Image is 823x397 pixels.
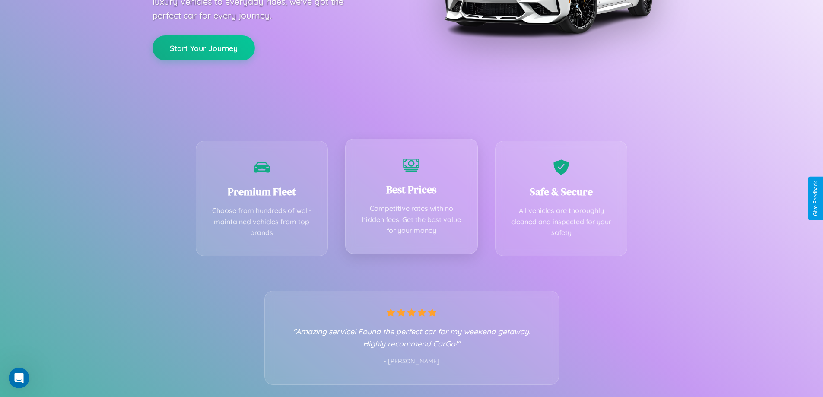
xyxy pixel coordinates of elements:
h3: Safe & Secure [508,184,614,199]
button: Start Your Journey [153,35,255,60]
p: All vehicles are thoroughly cleaned and inspected for your safety [508,205,614,238]
h3: Best Prices [359,182,464,197]
p: Competitive rates with no hidden fees. Get the best value for your money [359,203,464,236]
p: Choose from hundreds of well-maintained vehicles from top brands [209,205,315,238]
div: Give Feedback [813,181,819,216]
p: "Amazing service! Found the perfect car for my weekend getaway. Highly recommend CarGo!" [282,325,541,349]
iframe: Intercom live chat [9,368,29,388]
h3: Premium Fleet [209,184,315,199]
p: - [PERSON_NAME] [282,356,541,367]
